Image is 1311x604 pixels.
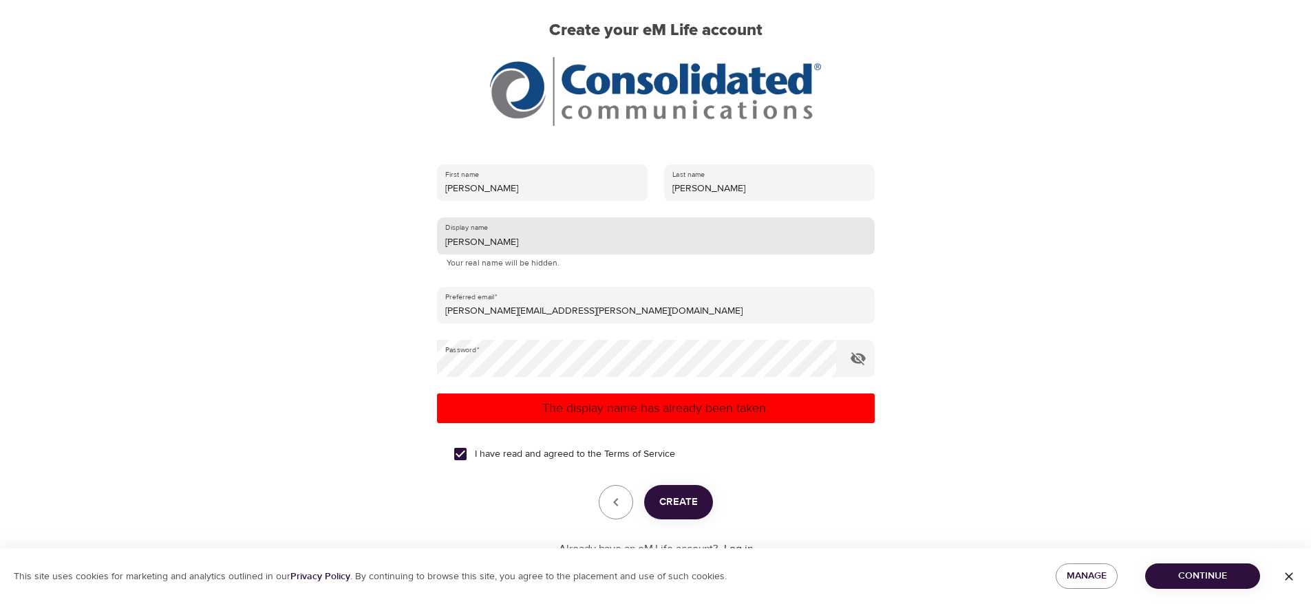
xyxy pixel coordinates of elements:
[290,570,350,583] a: Privacy Policy
[1156,568,1249,585] span: Continue
[604,447,675,462] a: Terms of Service
[490,57,820,126] img: CCI%20logo_rgb_hr.jpg
[447,257,865,270] p: Your real name will be hidden.
[559,541,718,557] p: Already have an eM Life account?
[475,447,675,462] span: I have read and agreed to the
[1067,568,1107,585] span: Manage
[724,542,753,556] a: Log in
[659,493,698,511] span: Create
[415,21,897,41] h2: Create your eM Life account
[644,485,713,519] button: Create
[443,399,869,418] p: The display name has already been taken.
[1145,563,1260,589] button: Continue
[1056,563,1118,589] button: Manage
